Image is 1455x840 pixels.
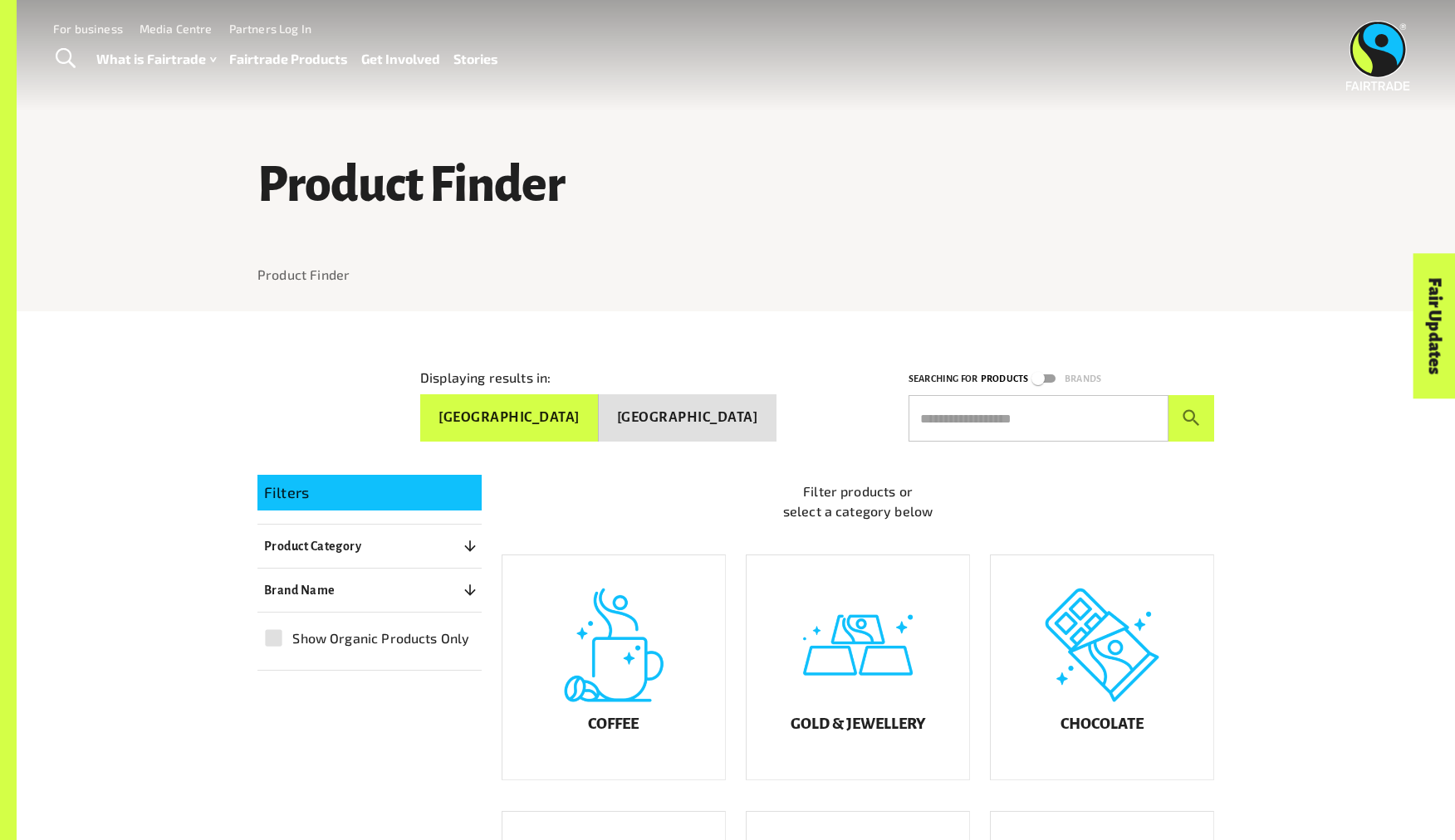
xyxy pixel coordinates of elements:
[981,371,1028,387] p: Products
[292,628,469,648] span: Show Organic Products Only
[1061,715,1144,732] h5: Chocolate
[1346,21,1410,90] img: Fairtrade Australia New Zealand logo
[746,554,970,780] a: Gold & Jewellery
[502,481,1214,521] p: Filter products or select a category below
[588,715,639,732] h5: Coffee
[45,38,86,80] a: Toggle Search
[453,47,498,71] a: Stories
[229,47,348,71] a: Fairtrade Products
[791,715,925,732] h5: Gold & Jewellery
[96,47,216,71] a: What is Fairtrade
[361,47,440,71] a: Get Involved
[264,481,475,504] p: Filters
[257,265,1214,285] nav: breadcrumb
[140,22,213,36] a: Media Centre
[264,580,336,600] p: Brand Name
[257,531,482,561] button: Product Category
[264,536,361,556] p: Product Category
[990,554,1214,780] a: Chocolate
[420,368,551,388] p: Displaying results in:
[1065,371,1101,387] p: Brands
[909,371,977,387] p: Searching for
[257,266,350,282] a: Product Finder
[502,554,726,780] a: Coffee
[599,394,776,442] button: [GEOGRAPHIC_DATA]
[257,575,482,605] button: Brand Name
[257,159,1214,212] h1: Product Finder
[229,22,311,36] a: Partners Log In
[53,22,123,36] a: For business
[420,394,599,442] button: [GEOGRAPHIC_DATA]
